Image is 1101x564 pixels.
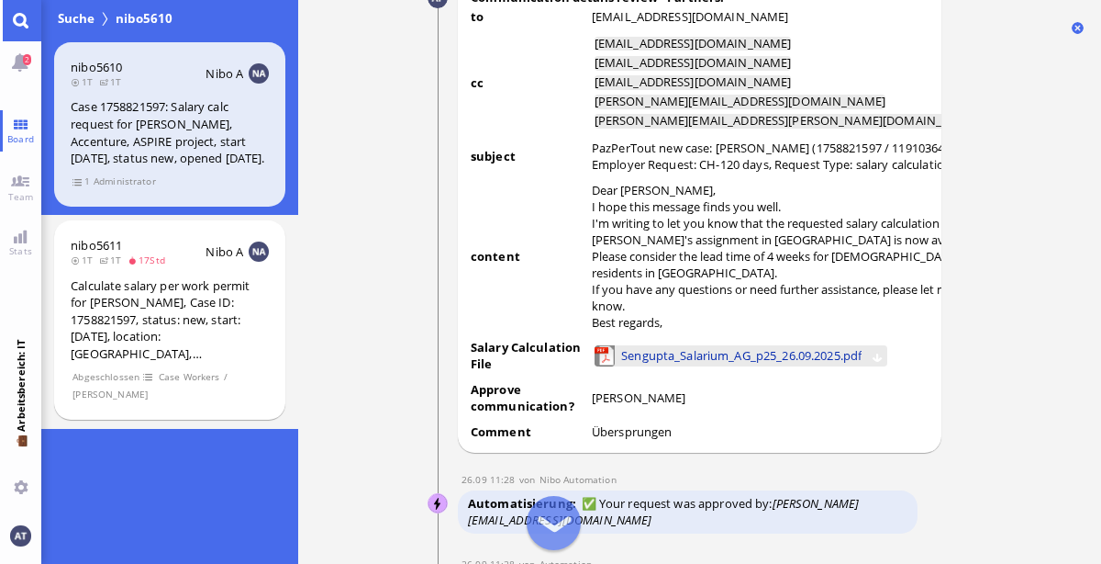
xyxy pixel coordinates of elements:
[71,254,99,266] span: 1T
[592,215,983,248] p: I'm writing to let you know that the requested salary calculation for [PERSON_NAME]'s assignment ...
[128,254,171,266] span: 17Std
[595,37,792,51] li: [EMAIL_ADDRESS][DOMAIN_NAME]
[206,243,243,260] span: Nibo A
[112,9,176,28] span: nibo5610
[470,33,589,137] td: cc
[470,380,589,421] td: Approve communication?
[470,423,589,446] td: Comment
[468,495,859,528] span: ✅ Your request was approved by:
[5,244,37,257] span: Stats
[617,345,864,366] a: Sengupta_Salarium_AG_p25_26.09.2025.pdf anzeigen
[595,95,885,109] li: [PERSON_NAME][EMAIL_ADDRESS][DOMAIN_NAME]
[93,174,156,189] span: Administrator
[468,495,582,512] span: Automatisierung
[595,345,615,366] img: Sengupta_Salarium_AG_p25_26.09.2025.pdf
[249,242,269,262] img: NA
[14,432,28,473] span: 💼 Arbeitsbereich: IT
[206,65,243,82] span: Nibo A
[71,59,122,75] a: nibo5610
[470,139,589,179] td: subject
[592,248,983,281] p: Please consider the lead time of 4 weeks for [DEMOGRAPHIC_DATA] residents in [GEOGRAPHIC_DATA].
[71,98,269,166] div: Case 1758821597: Salary calc request for [PERSON_NAME], Accenture, ASPIRE project, start [DATE], ...
[223,369,228,385] span: /
[595,56,792,71] li: [EMAIL_ADDRESS][DOMAIN_NAME]
[72,387,149,402] span: [PERSON_NAME]
[71,237,122,254] a: nibo5611
[595,345,887,366] lob-view: Sengupta_Salarium_AG_p25_26.09.2025.pdf
[10,525,30,546] img: Du
[470,338,589,378] td: Salary Calculation File
[470,7,589,31] td: to
[468,495,859,528] i: [PERSON_NAME][EMAIL_ADDRESS][DOMAIN_NAME]
[592,423,673,440] span: Übersprungen
[592,8,789,25] runbook-parameter-view: [EMAIL_ADDRESS][DOMAIN_NAME]
[23,54,31,65] span: 2
[71,75,99,88] span: 1T
[592,281,983,314] p: If you have any questions or need further assistance, please let me know.
[3,132,39,145] span: Board
[592,314,983,331] p: Best regards,
[621,345,862,366] span: Sengupta_Salarium_AG_p25_26.09.2025.pdf
[519,473,539,486] span: von
[249,63,269,84] img: NA
[592,182,983,198] p: Dear [PERSON_NAME],
[592,389,686,406] span: [PERSON_NAME]
[99,254,128,266] span: 1T
[99,75,128,88] span: 1T
[72,174,91,189] span: 1 Elemente anzeigen
[72,369,140,385] span: Abgeschlossen
[54,9,98,28] span: Suche
[539,473,617,486] span: automation@nibo.ai
[428,494,449,514] img: Nibo Automation
[470,181,589,337] td: content
[595,75,792,90] li: [EMAIL_ADDRESS][DOMAIN_NAME]
[592,198,983,215] p: I hope this message finds you well.
[592,140,951,173] runbook-parameter-view: PazPerTout new case: [PERSON_NAME] (1758821597 / 11910364), Employer Request: CH-120 days, Reques...
[71,277,269,363] div: Calculate salary per work permit for [PERSON_NAME], Case ID: 1758821597, status: new, start: [DAT...
[4,190,39,203] span: Team
[595,114,980,129] li: [PERSON_NAME][EMAIL_ADDRESS][PERSON_NAME][DOMAIN_NAME]
[462,473,519,486] span: 26.09 11:28
[872,350,884,362] button: Sengupta_Salarium_AG_p25_26.09.2025.pdf herunterladen
[158,369,220,385] span: Case Workers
